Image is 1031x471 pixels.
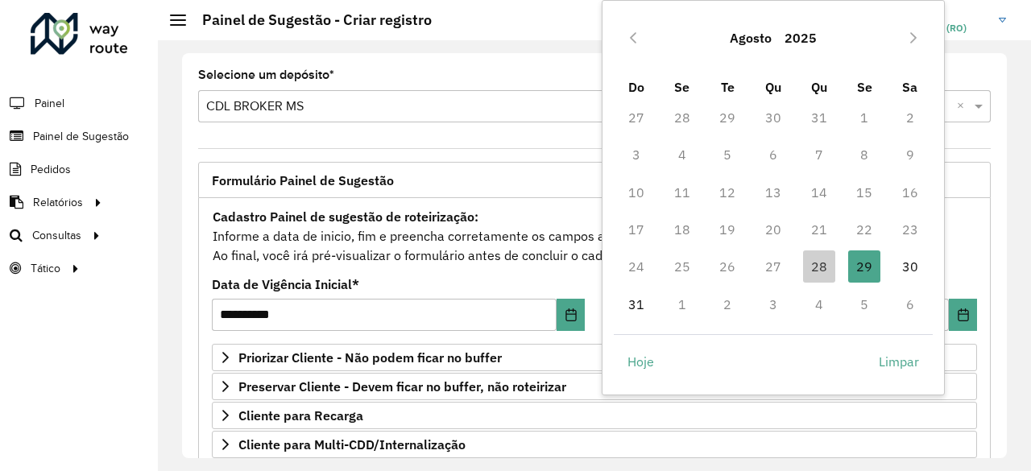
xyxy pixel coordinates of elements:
[32,227,81,244] span: Consultas
[894,250,926,283] span: 30
[842,136,888,173] td: 8
[212,431,977,458] a: Cliente para Multi-CDD/Internalização
[811,79,827,95] span: Qu
[33,194,83,211] span: Relatórios
[212,206,977,266] div: Informe a data de inicio, fim e preencha corretamente os campos abaixo. Ao final, você irá pré-vi...
[614,211,660,248] td: 17
[614,248,660,285] td: 24
[842,248,888,285] td: 29
[659,99,705,136] td: 28
[842,211,888,248] td: 22
[620,25,646,51] button: Previous Month
[614,345,668,378] button: Hoje
[198,65,334,85] label: Selecione um depósito
[796,286,842,323] td: 4
[614,136,660,173] td: 3
[751,211,797,248] td: 20
[659,174,705,211] td: 11
[212,174,394,187] span: Formulário Painel de Sugestão
[751,174,797,211] td: 13
[888,136,934,173] td: 9
[614,99,660,136] td: 27
[212,402,977,429] a: Cliente para Recarga
[751,248,797,285] td: 27
[212,275,359,294] label: Data de Vigência Inicial
[557,299,585,331] button: Choose Date
[888,248,934,285] td: 30
[238,409,363,422] span: Cliente para Recarga
[842,99,888,136] td: 1
[848,250,880,283] span: 29
[31,161,71,178] span: Pedidos
[723,19,778,57] button: Choose Month
[888,211,934,248] td: 23
[796,211,842,248] td: 21
[842,174,888,211] td: 15
[627,352,654,371] span: Hoje
[888,174,934,211] td: 16
[957,97,971,116] span: Clear all
[865,345,933,378] button: Limpar
[796,174,842,211] td: 14
[186,11,432,29] h2: Painel de Sugestão - Criar registro
[751,99,797,136] td: 30
[31,260,60,277] span: Tático
[628,79,644,95] span: Do
[35,95,64,112] span: Painel
[765,79,781,95] span: Qu
[751,136,797,173] td: 6
[238,438,466,451] span: Cliente para Multi-CDD/Internalização
[803,250,835,283] span: 28
[705,211,751,248] td: 19
[796,99,842,136] td: 31
[614,174,660,211] td: 10
[659,136,705,173] td: 4
[842,286,888,323] td: 5
[659,211,705,248] td: 18
[796,248,842,285] td: 28
[901,25,926,51] button: Next Month
[238,351,502,364] span: Priorizar Cliente - Não podem ficar no buffer
[705,136,751,173] td: 5
[879,352,919,371] span: Limpar
[213,209,478,225] strong: Cadastro Painel de sugestão de roteirização:
[212,344,977,371] a: Priorizar Cliente - Não podem ficar no buffer
[620,288,652,320] span: 31
[659,286,705,323] td: 1
[751,286,797,323] td: 3
[721,79,735,95] span: Te
[778,19,823,57] button: Choose Year
[705,248,751,285] td: 26
[796,136,842,173] td: 7
[888,99,934,136] td: 2
[614,286,660,323] td: 31
[705,174,751,211] td: 12
[857,79,872,95] span: Se
[888,286,934,323] td: 6
[902,79,917,95] span: Sa
[705,99,751,136] td: 29
[33,128,129,145] span: Painel de Sugestão
[949,299,977,331] button: Choose Date
[674,79,689,95] span: Se
[238,380,566,393] span: Preservar Cliente - Devem ficar no buffer, não roteirizar
[659,248,705,285] td: 25
[705,286,751,323] td: 2
[212,373,977,400] a: Preservar Cliente - Devem ficar no buffer, não roteirizar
